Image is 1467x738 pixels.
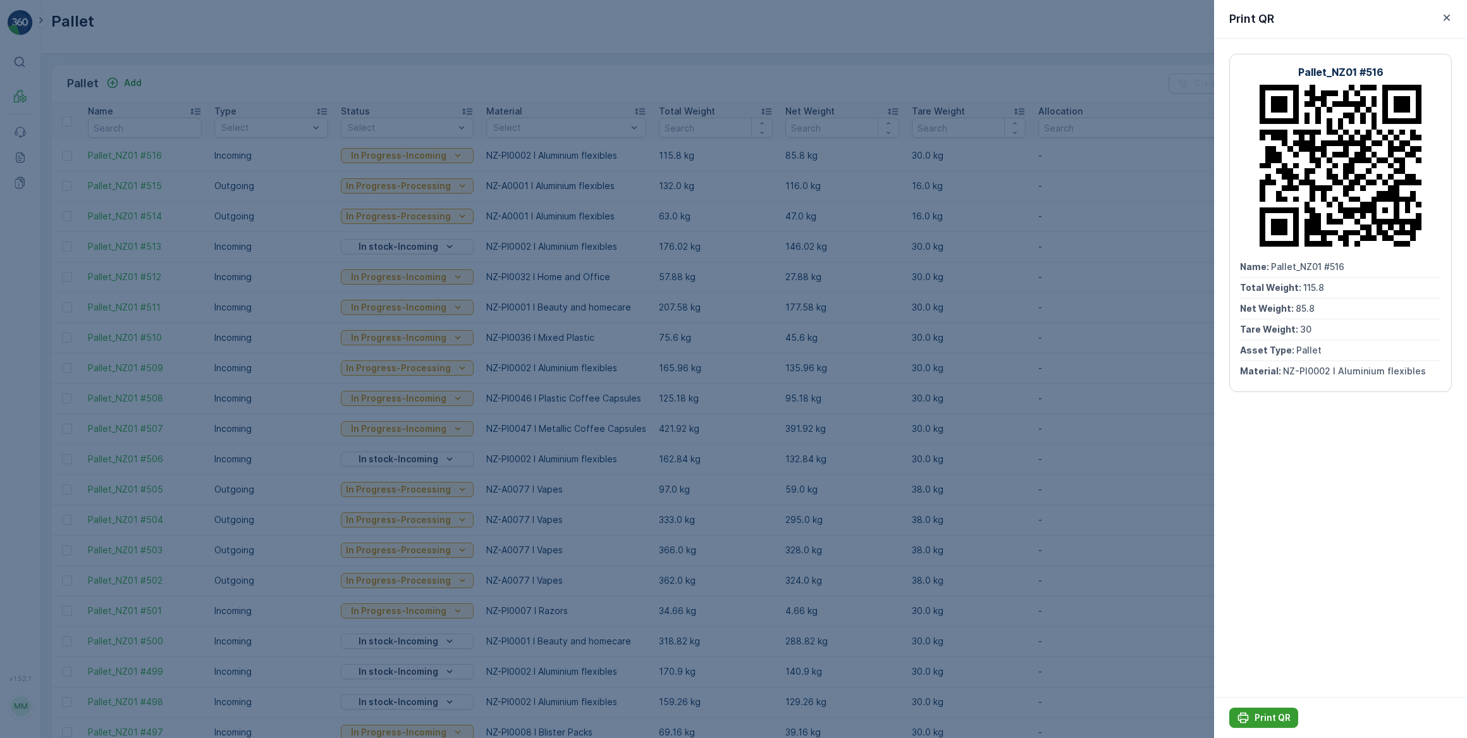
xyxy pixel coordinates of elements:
[1255,711,1291,724] p: Print QR
[1229,10,1274,28] p: Print QR
[1240,261,1271,272] span: Name :
[1283,366,1426,376] span: NZ-PI0002 I Aluminium flexibles
[1300,324,1311,335] span: 30
[1240,303,1296,314] span: Net Weight :
[1229,708,1298,728] button: Print QR
[1271,261,1344,272] span: Pallet_NZ01 #516
[1303,282,1324,293] span: 115.8
[1240,366,1283,376] span: Material :
[1296,303,1315,314] span: 85.8
[1240,282,1303,293] span: Total Weight :
[1240,324,1300,335] span: Tare Weight :
[1296,345,1322,355] span: Pallet
[1240,345,1296,355] span: Asset Type :
[1298,65,1384,80] p: Pallet_NZ01 #516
